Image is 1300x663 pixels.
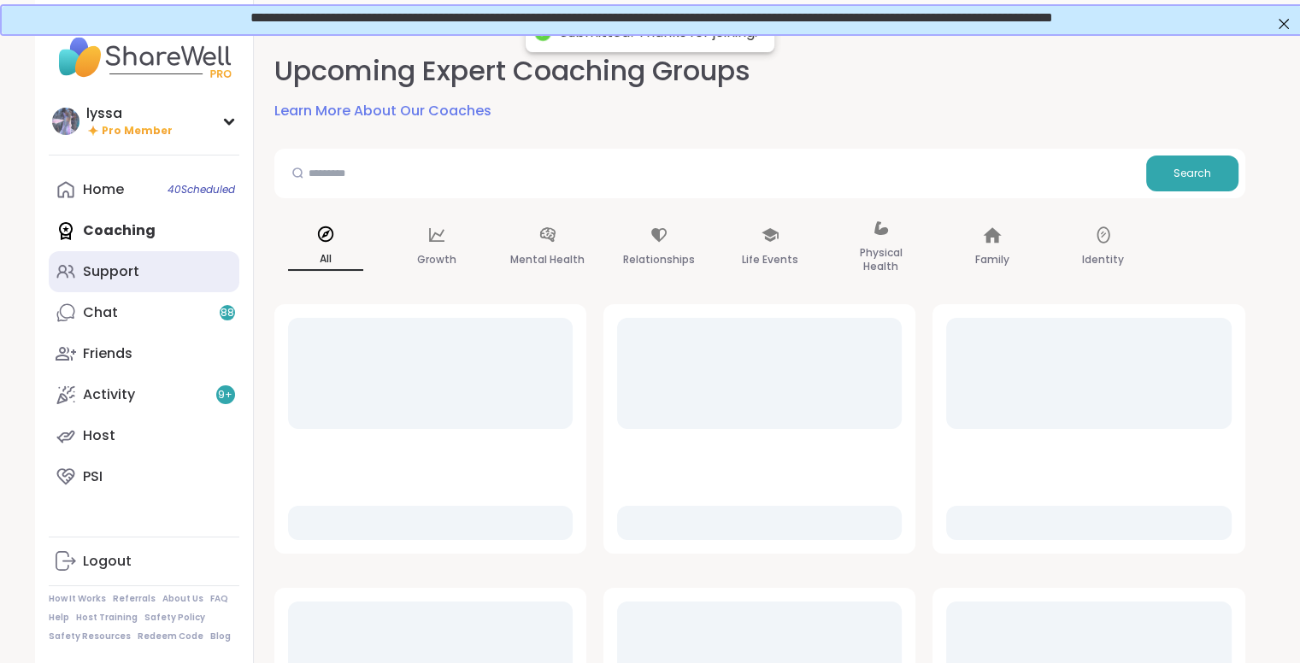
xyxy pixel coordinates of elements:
a: About Us [162,593,203,605]
a: Safety Resources [49,631,131,642]
span: 40 Scheduled [168,183,235,197]
div: Host [83,426,115,445]
p: Life Events [742,249,798,270]
p: Relationships [623,249,695,270]
div: Home [83,180,124,199]
a: Home40Scheduled [49,169,239,210]
div: Support [83,262,139,281]
a: Support [49,251,239,292]
a: Chat88 [49,292,239,333]
span: 9 + [218,388,232,402]
p: Family [975,249,1009,270]
div: Friends [83,344,132,363]
img: ShareWell Nav Logo [49,27,239,87]
a: Safety Policy [144,612,205,624]
p: Identity [1082,249,1124,270]
a: Host [49,415,239,456]
a: Learn More About Our Coaches [274,101,491,121]
div: Chat [83,303,118,322]
a: Blog [210,631,231,642]
div: PSI [83,467,103,486]
a: How It Works [49,593,106,605]
div: Submitted! Thanks for joining. [560,24,757,42]
div: lyssa [86,104,173,123]
div: Logout [83,552,132,571]
p: Growth [417,249,456,270]
a: Logout [49,541,239,582]
p: Mental Health [510,249,585,270]
button: Search [1146,155,1238,191]
a: PSI [49,456,239,497]
div: Activity [83,385,135,404]
span: Pro Member [102,124,173,138]
h2: Upcoming Expert Coaching Groups [274,52,750,91]
a: Referrals [113,593,156,605]
p: All [288,249,363,271]
a: Host Training [76,612,138,624]
img: lyssa [52,108,79,135]
a: Activity9+ [49,374,239,415]
span: Search [1174,166,1211,181]
p: Physical Health [844,243,919,277]
a: Redeem Code [138,631,203,642]
a: Friends [49,333,239,374]
a: FAQ [210,593,228,605]
a: Help [49,612,69,624]
span: 88 [221,306,234,320]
